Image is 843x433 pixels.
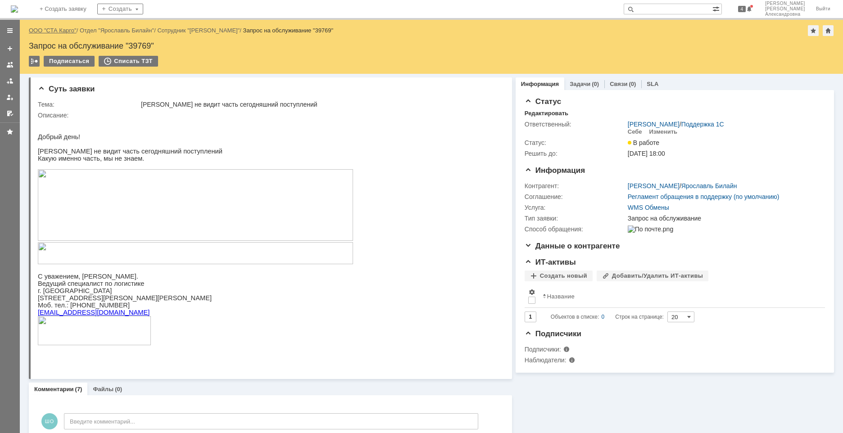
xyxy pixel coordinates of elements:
[808,25,819,36] div: Добавить в избранное
[93,386,113,392] a: Файлы
[115,386,122,392] div: (0)
[681,182,737,189] a: Ярославль Билайн
[823,25,834,36] div: Сделать домашней страницей
[539,285,818,308] th: Название
[628,150,665,157] span: [DATE] 18:00
[628,193,780,200] a: Регламент обращения в поддержку (по умолчанию)
[528,289,535,296] span: Настройки
[525,215,626,222] div: Тип заявки:
[610,81,627,87] a: Связи
[628,139,659,146] span: В работе
[525,346,615,353] div: Подписчики:
[525,110,568,117] div: Редактировать
[525,97,561,106] span: Статус
[38,101,139,108] div: Тема:
[29,56,40,67] div: Работа с массовостью
[525,329,581,338] span: Подписчики
[629,81,636,87] div: (0)
[525,356,615,364] div: Наблюдатели:
[29,41,834,50] div: Запрос на обслуживание "39769"
[157,27,243,34] div: /
[628,128,642,135] div: Себе
[765,1,805,6] span: [PERSON_NAME]
[141,101,498,108] div: [PERSON_NAME] не видит часть сегодняшний поступлений
[3,90,17,104] a: Мои заявки
[97,4,143,14] div: Создать
[525,121,626,128] div: Ответственный:
[3,58,17,72] a: Заявки на командах
[3,74,17,88] a: Заявки в моей ответственности
[647,81,658,87] a: SLA
[551,311,664,322] i: Строк на странице:
[525,258,576,266] span: ИТ-активы
[38,112,500,119] div: Описание:
[29,27,80,34] div: /
[157,27,240,34] a: Сотрудник "[PERSON_NAME]"
[525,226,626,233] div: Способ обращения:
[3,106,17,121] a: Мои согласования
[38,85,95,93] span: Суть заявки
[628,121,724,128] div: /
[765,6,805,12] span: [PERSON_NAME]
[3,41,17,56] a: Создать заявку
[592,81,599,87] div: (0)
[570,81,590,87] a: Задачи
[525,166,585,175] span: Информация
[525,182,626,189] div: Контрагент:
[628,215,820,222] div: Запрос на обслуживание
[628,121,680,128] a: [PERSON_NAME]
[525,242,620,250] span: Данные о контрагенте
[41,413,58,429] span: ШО
[525,139,626,146] div: Статус:
[525,150,626,157] div: Решить до:
[80,27,158,34] div: /
[11,5,18,13] a: Перейти на домашнюю страницу
[765,12,805,17] span: Александровна
[547,293,575,300] div: Название
[521,81,559,87] a: Информация
[243,27,334,34] div: Запрос на обслуживание "39769"
[75,386,82,392] div: (7)
[628,226,673,233] img: По почте.png
[649,128,678,135] div: Изменить
[525,193,626,200] div: Соглашение:
[29,27,77,34] a: ООО "СТА Карго"
[712,4,721,13] span: Расширенный поиск
[628,204,669,211] a: WMS Обмены
[738,6,746,12] span: 4
[628,182,680,189] a: [PERSON_NAME]
[525,204,626,211] div: Услуга:
[681,121,724,128] a: Поддержка 1С
[80,27,154,34] a: Отдел "Ярославль Билайн"
[34,386,74,392] a: Комментарии
[628,182,737,189] div: /
[602,311,605,322] div: 0
[11,5,18,13] img: logo
[551,314,599,320] span: Объектов в списке:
